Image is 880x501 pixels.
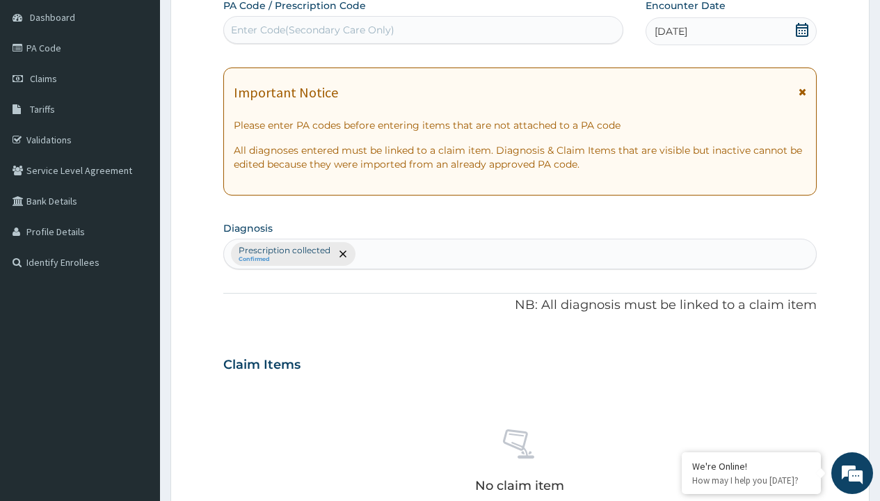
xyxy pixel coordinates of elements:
[30,72,57,85] span: Claims
[231,23,394,37] div: Enter Code(Secondary Care Only)
[223,296,817,315] p: NB: All diagnosis must be linked to a claim item
[30,11,75,24] span: Dashboard
[692,475,810,486] p: How may I help you today?
[234,143,806,171] p: All diagnoses entered must be linked to a claim item. Diagnosis & Claim Items that are visible bu...
[239,245,330,256] p: Prescription collected
[337,248,349,260] span: remove selection option
[692,460,810,472] div: We're Online!
[239,256,330,263] small: Confirmed
[223,221,273,235] label: Diagnosis
[475,479,564,493] p: No claim item
[223,358,301,373] h3: Claim Items
[234,85,338,100] h1: Important Notice
[30,103,55,116] span: Tariffs
[655,24,687,38] span: [DATE]
[234,118,806,132] p: Please enter PA codes before entering items that are not attached to a PA code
